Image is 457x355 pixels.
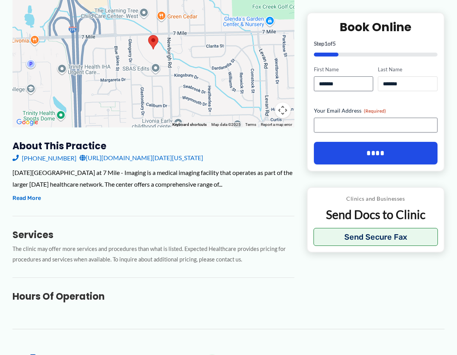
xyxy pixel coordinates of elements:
[314,19,438,35] h2: Book Online
[314,41,438,46] p: Step of
[211,122,241,127] span: Map data ©2025
[314,207,438,222] p: Send Docs to Clinic
[14,117,40,127] a: Open this area in Google Maps (opens a new window)
[12,229,294,241] h3: Services
[314,228,438,246] button: Send Secure Fax
[14,117,40,127] img: Google
[12,140,294,152] h3: About this practice
[314,194,438,204] p: Clinics and Businesses
[324,40,328,47] span: 1
[12,152,76,164] a: [PHONE_NUMBER]
[12,244,294,265] p: The clinic may offer more services and procedures than what is listed. Expected Healthcare provid...
[172,122,207,127] button: Keyboard shortcuts
[12,167,294,190] div: [DATE][GEOGRAPHIC_DATA] at 7 Mile - Imaging is a medical imaging facility that operates as part o...
[314,66,374,73] label: First Name
[333,40,336,47] span: 5
[245,122,256,127] a: Terms
[378,66,438,73] label: Last Name
[12,194,41,203] button: Read More
[80,152,203,164] a: [URL][DOMAIN_NAME][DATE][US_STATE]
[275,102,290,118] button: Map camera controls
[261,122,292,127] a: Report a map error
[12,290,294,302] h3: Hours of Operation
[314,107,438,115] label: Your Email Address
[364,108,386,114] span: (Required)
